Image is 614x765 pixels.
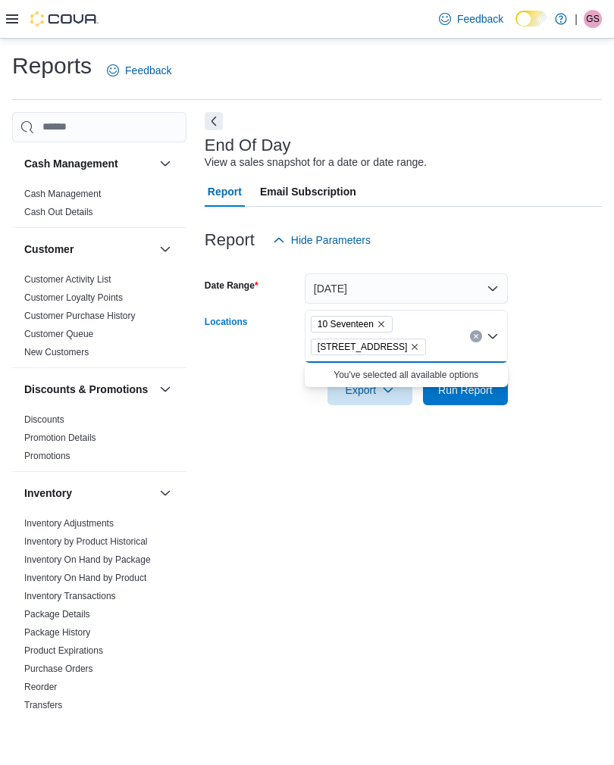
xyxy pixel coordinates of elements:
[24,432,96,443] a: Promotion Details
[205,316,248,328] label: Locations
[24,347,89,358] a: New Customers
[515,11,547,27] input: Dark Mode
[24,700,62,710] a: Transfers
[438,382,493,398] span: Run Report
[125,63,171,78] span: Feedback
[433,4,509,34] a: Feedback
[311,339,427,355] span: 571 Notre Dame Street Suite A
[24,156,153,171] button: Cash Management
[24,536,148,547] a: Inventory by Product Historical
[24,189,101,199] a: Cash Management
[377,320,386,329] button: Remove 10 Seventeen from selection in this group
[24,242,74,257] h3: Customer
[24,292,123,303] a: Customer Loyalty Points
[156,380,174,398] button: Discounts & Promotions
[586,10,599,28] span: GS
[470,330,482,342] button: Clear input
[208,176,242,207] span: Report
[337,375,403,405] span: Export
[24,451,70,461] a: Promotions
[12,185,186,227] div: Cash Management
[311,369,502,381] p: You've selected all available options
[24,518,114,529] a: Inventory Adjustments
[24,664,93,674] a: Purchase Orders
[101,55,177,86] a: Feedback
[24,414,64,425] a: Discounts
[156,240,174,258] button: Customer
[291,233,371,248] span: Hide Parameters
[12,514,186,720] div: Inventory
[205,231,255,249] h3: Report
[24,645,103,656] a: Product Expirations
[205,136,291,155] h3: End Of Day
[267,225,377,255] button: Hide Parameters
[24,242,153,257] button: Customer
[260,176,356,207] span: Email Subscription
[156,484,174,502] button: Inventory
[24,156,118,171] h3: Cash Management
[30,11,99,27] img: Cova
[24,609,90,620] a: Package Details
[24,486,153,501] button: Inventory
[12,411,186,471] div: Discounts & Promotions
[318,317,374,332] span: 10 Seventeen
[24,207,93,217] a: Cash Out Details
[423,375,508,405] button: Run Report
[410,342,419,351] button: Remove 571 Notre Dame Street Suite A from selection in this group
[24,591,116,601] a: Inventory Transactions
[205,112,223,130] button: Next
[24,554,151,565] a: Inventory On Hand by Package
[156,155,174,173] button: Cash Management
[205,279,258,292] label: Date Range
[24,382,153,397] button: Discounts & Promotions
[305,273,508,304] button: [DATE]
[24,573,146,583] a: Inventory On Hand by Product
[311,316,393,333] span: 10 Seventeen
[327,375,412,405] button: Export
[24,329,93,339] a: Customer Queue
[575,10,578,28] p: |
[205,155,427,170] div: View a sales snapshot for a date or date range.
[584,10,602,28] div: Griffen Serre
[24,311,136,321] a: Customer Purchase History
[12,270,186,367] div: Customer
[24,274,111,285] a: Customer Activity List
[318,339,408,354] span: [STREET_ADDRESS]
[24,682,57,692] a: Reorder
[24,382,148,397] h3: Discounts & Promotions
[457,11,503,27] span: Feedback
[24,486,72,501] h3: Inventory
[487,330,499,342] button: Close list of options
[12,51,92,81] h1: Reports
[24,627,90,638] a: Package History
